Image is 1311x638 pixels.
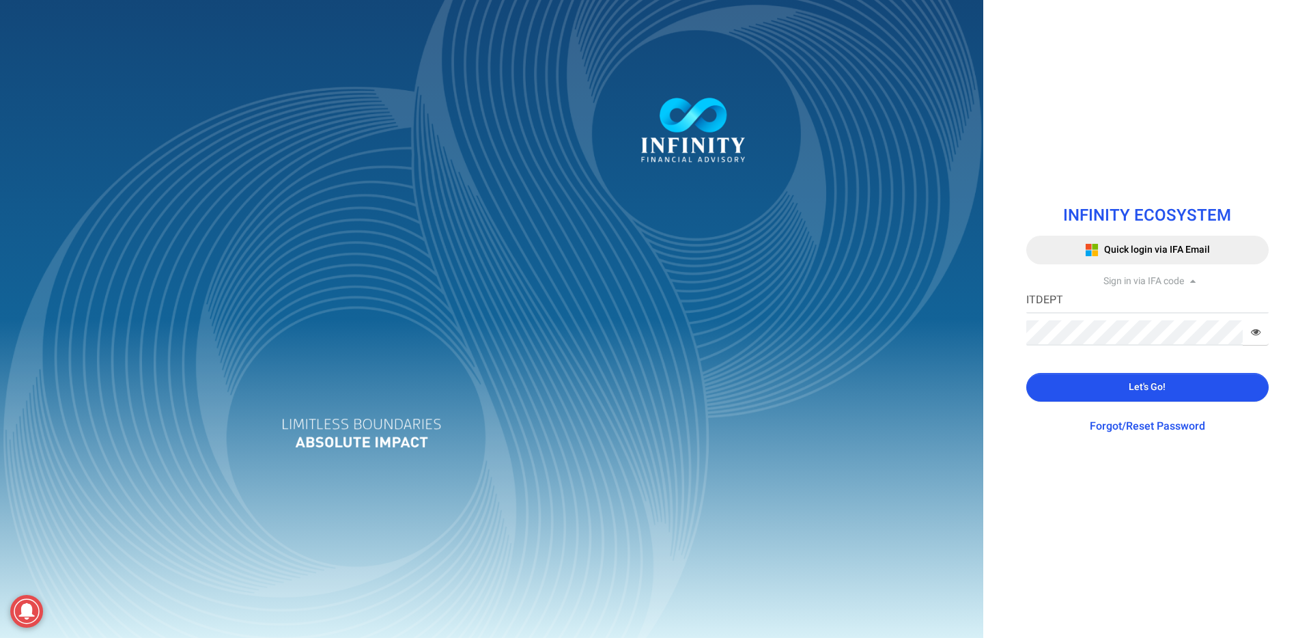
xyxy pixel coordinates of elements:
[1103,274,1184,288] span: Sign in via IFA code
[1026,207,1269,225] h1: INFINITY ECOSYSTEM
[1129,380,1166,394] span: Let's Go!
[1104,242,1210,257] span: Quick login via IFA Email
[1026,236,1269,264] button: Quick login via IFA Email
[1026,275,1269,288] div: Sign in via IFA code
[1090,418,1205,434] a: Forgot/Reset Password
[1026,373,1269,402] button: Let's Go!
[1026,288,1269,314] input: IFA Code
